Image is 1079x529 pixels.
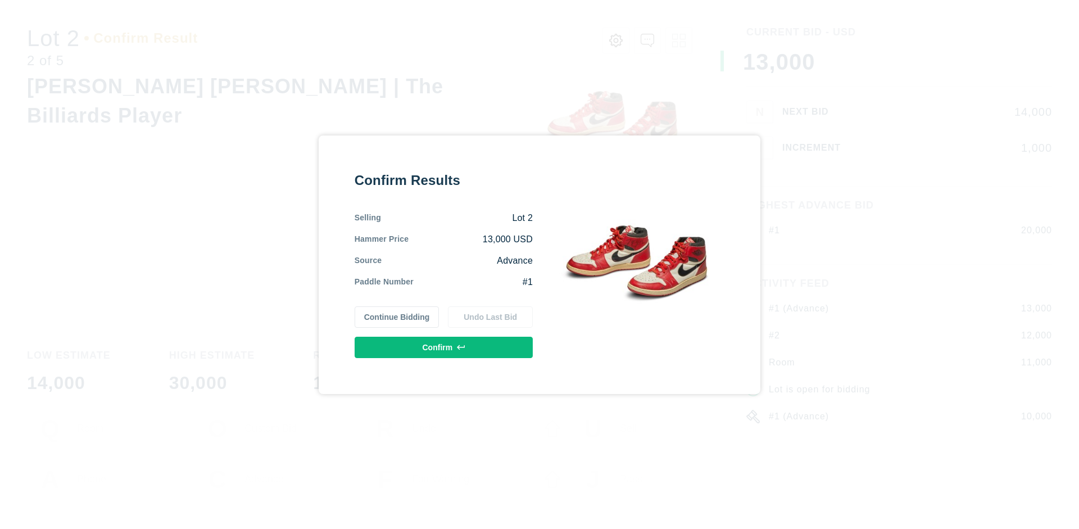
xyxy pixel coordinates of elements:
[414,276,533,288] div: #1
[448,306,533,328] button: Undo Last Bid
[381,212,533,224] div: Lot 2
[355,337,533,358] button: Confirm
[355,233,409,246] div: Hammer Price
[355,255,382,267] div: Source
[355,212,381,224] div: Selling
[355,171,533,189] div: Confirm Results
[409,233,533,246] div: 13,000 USD
[382,255,533,267] div: Advance
[355,276,414,288] div: Paddle Number
[355,306,439,328] button: Continue Bidding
